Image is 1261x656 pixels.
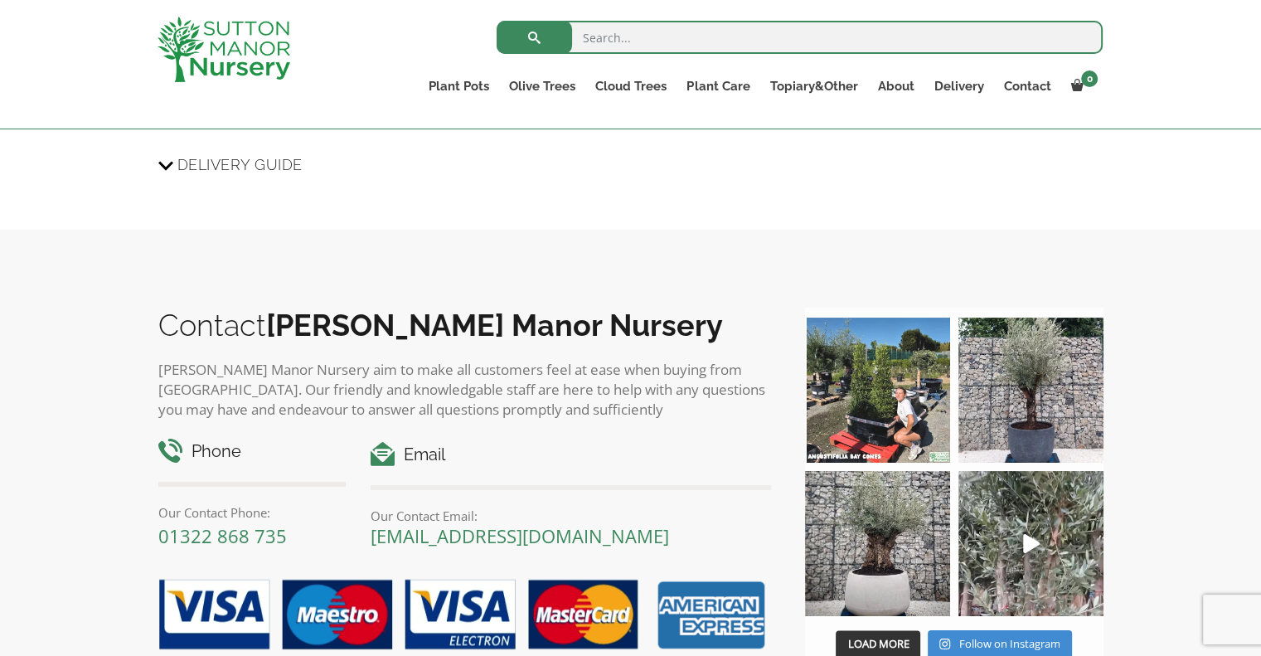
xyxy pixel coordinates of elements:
[805,471,950,616] img: Check out this beauty we potted at our nursery today ❤️‍🔥 A huge, ancient gnarled Olive tree plan...
[158,439,347,464] h4: Phone
[958,318,1103,463] img: A beautiful multi-stem Spanish Olive tree potted in our luxurious fibre clay pots 😍😍
[805,318,950,463] img: Our elegant & picturesque Angustifolia Cones are an exquisite addition to your Bay Tree collectio...
[677,75,759,98] a: Plant Care
[499,75,585,98] a: Olive Trees
[959,636,1060,651] span: Follow on Instagram
[158,308,772,343] h2: Contact
[371,523,669,548] a: [EMAIL_ADDRESS][DOMAIN_NAME]
[1060,75,1103,98] a: 0
[958,471,1103,616] img: New arrivals Monday morning of beautiful olive trees 🤩🤩 The weather is beautiful this summer, gre...
[497,21,1103,54] input: Search...
[266,308,723,343] b: [PERSON_NAME] Manor Nursery
[958,471,1103,616] a: Play
[585,75,677,98] a: Cloud Trees
[847,636,909,651] span: Load More
[1023,534,1040,553] svg: Play
[371,506,771,526] p: Our Contact Email:
[939,638,950,650] svg: Instagram
[158,503,347,522] p: Our Contact Phone:
[1081,70,1098,87] span: 0
[924,75,993,98] a: Delivery
[158,523,287,548] a: 01322 868 735
[158,17,290,82] img: logo
[158,360,772,420] p: [PERSON_NAME] Manor Nursery aim to make all customers feel at ease when buying from [GEOGRAPHIC_D...
[419,75,499,98] a: Plant Pots
[177,149,303,180] span: Delivery Guide
[993,75,1060,98] a: Contact
[867,75,924,98] a: About
[371,442,771,468] h4: Email
[759,75,867,98] a: Topiary&Other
